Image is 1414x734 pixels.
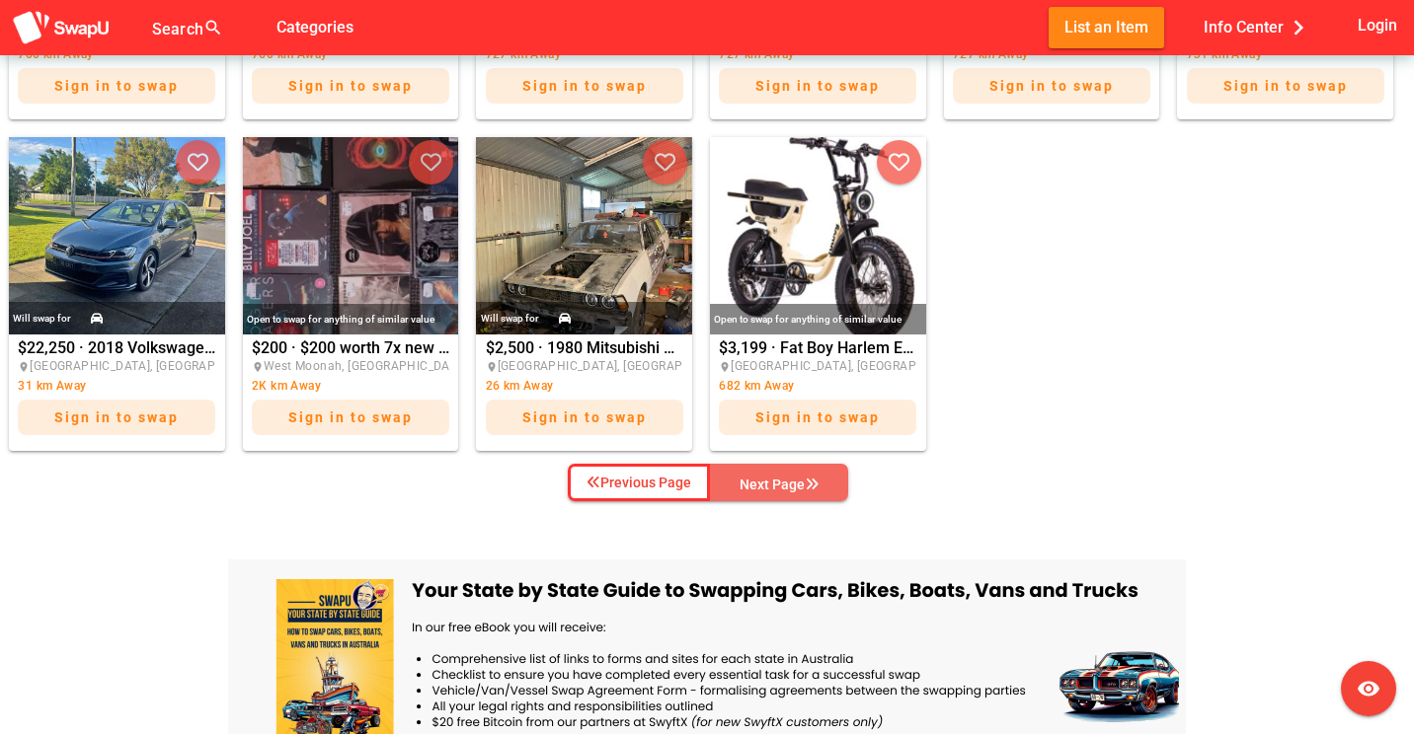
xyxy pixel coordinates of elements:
[740,473,819,496] div: Next Page
[288,78,413,94] span: Sign in to swap
[719,361,731,373] i: place
[1357,677,1380,700] i: visibility
[261,17,369,36] a: Categories
[719,340,916,445] div: $3,199 · Fat Boy Harlem E-Bike
[1064,14,1148,40] span: List an Item
[1188,7,1329,47] button: Info Center
[288,409,413,425] span: Sign in to swap
[18,9,215,113] div: $450 · iPhone max 12 pro 256 gb
[18,361,30,373] i: place
[486,9,683,113] div: $600 · iPhone 11 128 GB EXCELLENT CONDITION
[710,304,926,334] div: Open to swap for anything of similar value
[755,409,880,425] span: Sign in to swap
[252,361,264,373] i: place
[989,78,1114,94] span: Sign in to swap
[481,308,539,330] div: Will swap for
[1284,13,1313,42] i: chevron_right
[486,379,554,393] span: 26 km Away
[486,340,683,445] div: $2,500 · 1980 Mitsubishi Sigma wagon
[1358,12,1397,38] span: Login
[252,340,449,445] div: $200 · $200 worth 7x new Music Cds/Blu Ray/DVD Assorted
[30,359,275,373] span: [GEOGRAPHIC_DATA], [GEOGRAPHIC_DATA]
[755,78,880,94] span: Sign in to swap
[264,359,468,373] span: West Moonah, [GEOGRAPHIC_DATA]
[486,361,498,373] i: place
[9,137,225,334] img: nicholas.robertson%2Bfacebook%40swapu.com.au%2F657379966707037%2F657379966707037-photo-0.jpg
[522,78,647,94] span: Sign in to swap
[522,409,647,425] span: Sign in to swap
[1204,11,1313,43] span: Info Center
[243,137,459,334] img: wildmangman8681%40gmail.com%2F77932ea1-dfe2-4aef-91ec-f55cb8cdf97f%2F17576510991000011000.jpg
[710,137,926,334] img: pearcy87%40hotmail.com%2Fa1615c88-084a-416d-8e5c-b8c6830db4b7%2F1756959875Fat%20Boy%20.png
[587,471,691,494] div: Previous Page
[276,11,353,43] span: Categories
[238,137,464,451] a: Open to swap for anything of similar value$200 · $200 worth 7x new Music Cds/Blu Ray/DVD Assorted...
[243,304,459,334] div: Open to swap for anything of similar value
[719,379,794,393] span: 682 km Away
[252,9,449,113] div: $400 · I phone 12 pro max 256 gb
[18,379,86,393] span: 31 km Away
[13,308,71,330] div: Will swap for
[1187,9,1384,113] div: $8,000 · 2016 Yamaha MT 07
[719,9,916,113] div: $200 · Apple Watch SE Cellular+GPS+WIFI (WITH CASE NO CHARGER NO BAND)
[54,78,179,94] span: Sign in to swap
[498,359,744,373] span: [GEOGRAPHIC_DATA], [GEOGRAPHIC_DATA]
[705,137,931,451] a: Open to swap for anything of similar value$3,199 · Fat Boy Harlem E-Bike[GEOGRAPHIC_DATA], [GEOGR...
[1049,7,1164,47] button: List an Item
[1354,7,1402,43] button: Login
[471,137,697,451] a: Will swap for$2,500 · 1980 Mitsubishi Sigma wagon[GEOGRAPHIC_DATA], [GEOGRAPHIC_DATA]26 km AwaySi...
[953,9,1150,113] div: $400 · Casio GSHOCK GA-2200BB
[261,7,369,47] button: Categories
[710,464,848,501] button: Next Page
[12,10,111,46] img: aSD8y5uGLpzPJLYTcYcjNu3laj1c05W5KWf0Ds+Za8uybjssssuu+yyyy677LKX2n+PWMSDJ9a87AAAAABJRU5ErkJggg==
[54,409,179,425] span: Sign in to swap
[18,340,215,445] div: $22,250 · 2018 Volkswagen Golf
[731,359,977,373] span: [GEOGRAPHIC_DATA], [GEOGRAPHIC_DATA]
[4,137,230,451] a: Will swap for$22,250 · 2018 Volkswagen Golf[GEOGRAPHIC_DATA], [GEOGRAPHIC_DATA]31 km AwaySign in ...
[247,16,271,39] i: false
[568,464,710,501] button: Previous Page
[1223,78,1348,94] span: Sign in to swap
[252,379,321,393] span: 2K km Away
[476,137,692,334] img: nicholas.robertson%2Bfacebook%40swapu.com.au%2F1785232182088961%2F1785232182088961-photo-0.jpg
